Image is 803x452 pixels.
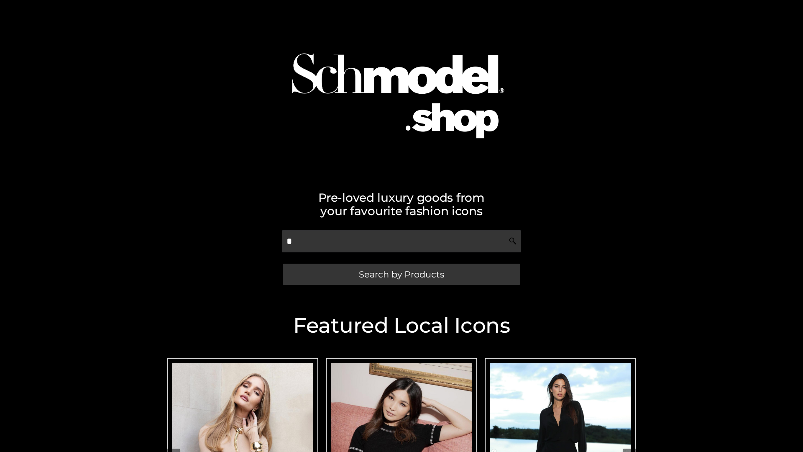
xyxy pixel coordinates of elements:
h2: Featured Local Icons​ [163,315,640,336]
span: Search by Products [359,270,444,279]
h2: Pre-loved luxury goods from your favourite fashion icons [163,191,640,218]
a: Search by Products [283,264,520,285]
img: Search Icon [509,237,517,245]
